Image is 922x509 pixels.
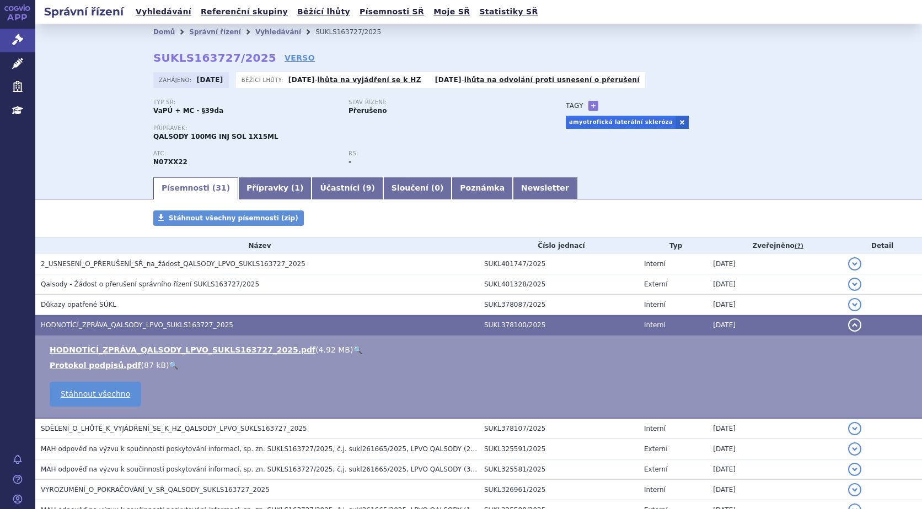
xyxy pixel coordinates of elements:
[644,260,666,268] span: Interní
[153,150,337,157] p: ATC:
[452,177,513,199] a: Poznámka
[159,75,194,84] span: Zahájeno:
[430,4,473,19] a: Moje SŘ
[356,4,427,19] a: Písemnosti SŘ
[644,425,666,432] span: Interní
[50,360,911,371] li: ( )
[435,76,462,84] strong: [DATE]
[707,439,843,459] td: [DATE]
[41,260,305,268] span: 2_USNESENÍ_O_PŘERUŠENÍ_SŘ_na_žádost_QALSODY_LPVO_SUKLS163727_2025
[848,463,861,476] button: detail
[383,177,452,199] a: Sloučení (0)
[285,52,315,63] a: VERSO
[513,177,577,199] a: Newsletter
[479,274,639,295] td: SUKL401328/2025
[479,315,639,335] td: SUKL378100/2025
[479,254,639,274] td: SUKL401747/2025
[216,183,226,192] span: 31
[479,480,639,500] td: SUKL326961/2025
[644,280,667,288] span: Externí
[319,345,350,354] span: 4.92 MB
[294,183,300,192] span: 1
[795,242,803,250] abbr: (?)
[349,107,387,115] strong: Přerušeno
[242,75,286,84] span: Běžící lhůty:
[479,459,639,480] td: SUKL325581/2025
[288,75,421,84] p: -
[588,101,598,111] a: +
[349,158,351,166] strong: -
[644,301,666,308] span: Interní
[366,183,372,192] span: 9
[153,210,304,226] a: Stáhnout všechny písemnosti (zip)
[707,480,843,500] td: [DATE]
[435,75,640,84] p: -
[848,442,861,456] button: detail
[189,28,241,36] a: Správní řízení
[50,344,911,355] li: ( )
[255,28,301,36] a: Vyhledávání
[707,237,843,254] th: Zveřejněno
[41,301,116,308] span: Důkazy opatřené SÚKL
[153,51,276,64] strong: SUKLS163727/2025
[707,418,843,439] td: [DATE]
[707,274,843,295] td: [DATE]
[479,237,639,254] th: Číslo jednací
[144,361,166,370] span: 87 kB
[848,483,861,496] button: detail
[848,257,861,270] button: detail
[35,4,132,19] h2: Správní řízení
[349,99,533,106] p: Stav řízení:
[197,4,291,19] a: Referenční skupiny
[476,4,541,19] a: Statistiky SŘ
[312,177,383,199] a: Účastníci (9)
[41,465,512,473] span: MAH odpověď na výzvu k součinnosti poskytování informací, sp. zn. SUKLS163727/2025, č.j. sukl2616...
[464,76,640,84] a: lhůta na odvolání proti usnesení o přerušení
[153,107,223,115] strong: VaPÚ + MC - §39da
[238,177,312,199] a: Přípravky (1)
[848,318,861,332] button: detail
[843,237,922,254] th: Detail
[153,125,544,132] p: Přípravek:
[153,133,278,140] span: QALSODY 100MG INJ SOL 1X15ML
[41,425,307,432] span: SDĚLENÍ_O_LHŮTĚ_K_VYJÁDŘENÍ_SE_K_HZ_QALSODY_LPVO_SUKLS163727_2025
[479,295,639,315] td: SUKL378087/2025
[50,345,315,354] a: HODNOTÍCÍ_ZPRÁVA_QALSODY_LPVO_SUKLS163727_2025.pdf
[169,361,178,370] a: 🔍
[707,295,843,315] td: [DATE]
[41,445,512,453] span: MAH odpověď na výzvu k součinnosti poskytování informací, sp. zn. SUKLS163727/2025, č.j. sukl2616...
[318,76,421,84] a: lhůta na vyjádření se k HZ
[435,183,440,192] span: 0
[566,116,676,129] a: amyotrofická laterální skleróza
[349,150,533,157] p: RS:
[566,99,583,112] h3: Tagy
[848,278,861,291] button: detail
[315,24,395,40] li: SUKLS163727/2025
[169,214,298,222] span: Stáhnout všechny písemnosti (zip)
[288,76,315,84] strong: [DATE]
[639,237,707,254] th: Typ
[132,4,195,19] a: Vyhledávání
[41,280,259,288] span: Qalsody - Žádost o přerušení správního řízení SUKLS163727/2025
[50,382,141,407] a: Stáhnout všechno
[41,486,270,494] span: VYROZUMĚNÍ_O_POKRAČOVÁNÍ_V_SŘ_QALSODY_SUKLS163727_2025
[644,321,666,329] span: Interní
[644,465,667,473] span: Externí
[353,345,362,354] a: 🔍
[644,486,666,494] span: Interní
[479,418,639,439] td: SUKL378107/2025
[41,321,233,329] span: HODNOTÍCÍ_ZPRÁVA_QALSODY_LPVO_SUKLS163727_2025
[153,28,175,36] a: Domů
[153,99,337,106] p: Typ SŘ:
[848,422,861,435] button: detail
[294,4,353,19] a: Běžící lhůty
[644,445,667,453] span: Externí
[197,76,223,84] strong: [DATE]
[153,158,187,166] strong: TOFERSEN
[479,439,639,459] td: SUKL325591/2025
[50,361,141,370] a: Protokol podpisů.pdf
[153,177,238,199] a: Písemnosti (31)
[848,298,861,311] button: detail
[707,254,843,274] td: [DATE]
[707,459,843,480] td: [DATE]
